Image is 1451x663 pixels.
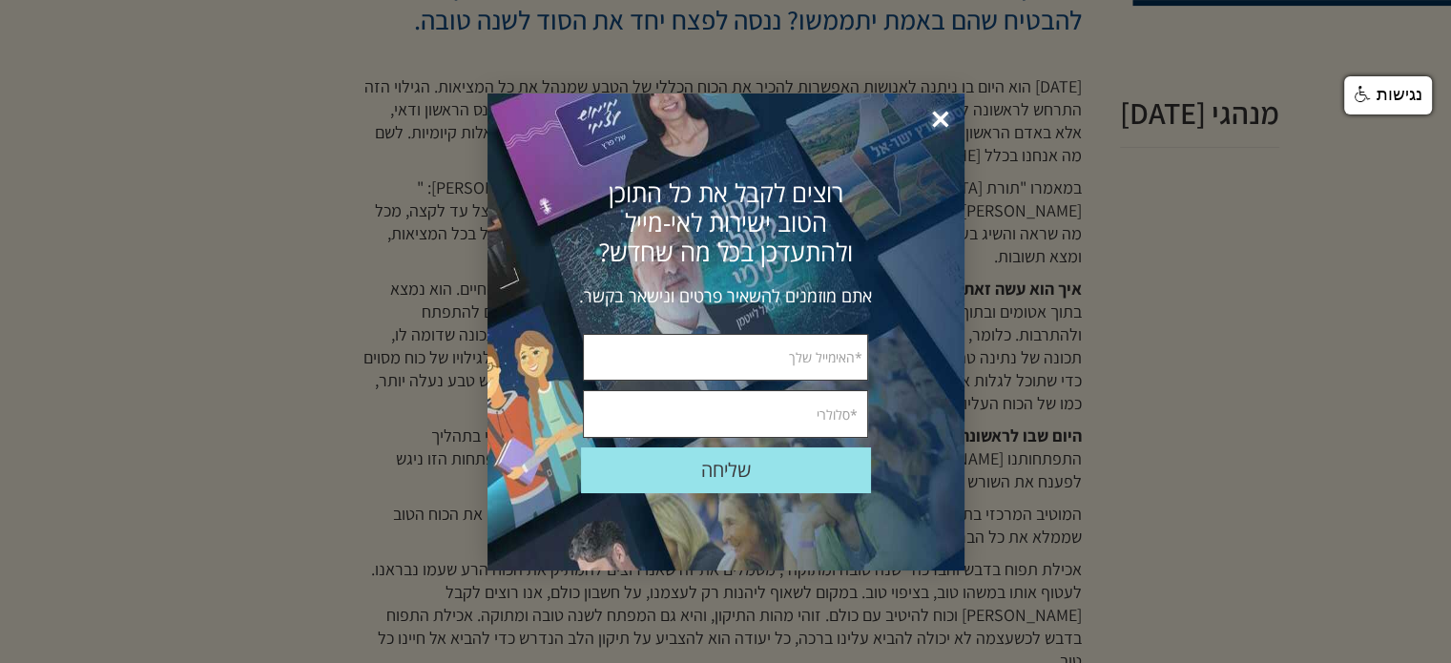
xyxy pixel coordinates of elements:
[583,390,868,438] input: *סלולרי
[1355,86,1372,103] img: נגישות
[1377,85,1422,104] span: נגישות
[581,178,871,267] div: רוצים לקבל את כל התוכן הטוב ישירות לאי-מייל ולהתעדכן בכל מה שחדש?
[583,334,868,382] input: *האימייל שלך
[599,176,853,269] span: רוצים לקבל את כל התוכן הטוב ישירות לאי-מייל ולהתעדכן בכל מה שחדש?
[581,447,870,492] div: שלח
[900,99,962,121] div: סגור פופאפ
[579,284,872,307] span: אתם מוזמנים להשאיר פרטים ונישאר בקשר.
[573,284,879,307] div: אתם מוזמנים להשאיר פרטים ונישאר בקשר.
[1344,76,1432,114] a: נגישות
[920,99,962,141] span: ×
